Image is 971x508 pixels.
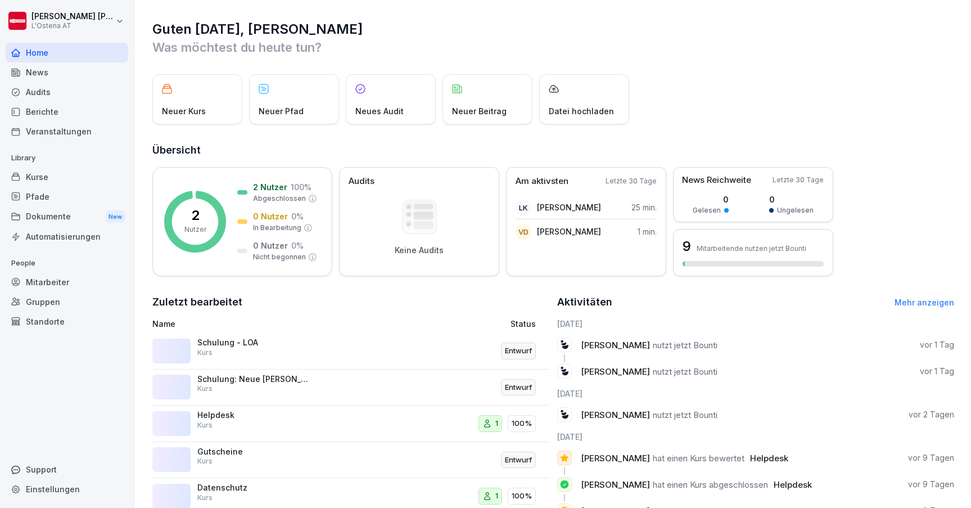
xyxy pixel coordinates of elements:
[512,491,532,502] p: 100%
[581,340,650,350] span: [PERSON_NAME]
[511,318,536,330] p: Status
[653,340,717,350] span: nutzt jetzt Bounti
[452,105,507,117] p: Neuer Beitrag
[253,194,306,204] p: Abgeschlossen
[505,455,532,466] p: Entwurf
[537,201,601,213] p: [PERSON_NAME]
[197,384,213,394] p: Kurs
[697,244,806,253] p: Mitarbeitende nutzen jetzt Bounti
[653,453,744,464] span: hat einen Kurs bewertet
[6,292,128,312] a: Gruppen
[395,245,444,255] p: Keine Audits
[6,43,128,62] a: Home
[895,298,954,307] a: Mehr anzeigen
[291,210,304,222] p: 0 %
[191,209,200,222] p: 2
[537,226,601,237] p: [PERSON_NAME]
[6,312,128,331] a: Standorte
[693,205,721,215] p: Gelesen
[908,452,954,464] p: vor 9 Tagen
[557,294,612,310] h2: Aktivitäten
[253,252,306,262] p: Nicht begonnen
[197,374,310,384] p: Schulung: Neue [PERSON_NAME]-Monatskartenprodukte
[750,453,788,464] span: Helpdesk
[291,240,304,251] p: 0 %
[197,493,213,503] p: Kurs
[197,338,310,348] p: Schulung - LOA
[253,240,288,251] p: 0 Nutzer
[557,388,954,399] h6: [DATE]
[6,122,128,141] a: Veranstaltungen
[774,479,812,490] span: Helpdesk
[581,366,650,377] span: [PERSON_NAME]
[909,409,954,420] p: vor 2 Tagen
[197,420,213,430] p: Kurs
[631,201,657,213] p: 25 min.
[581,453,650,464] span: [PERSON_NAME]
[253,223,301,233] p: In Bearbeitung
[516,200,531,215] div: LK
[152,318,399,330] p: Name
[6,102,128,122] a: Berichte
[6,254,128,272] p: People
[152,38,954,56] p: Was möchtest du heute tun?
[653,366,717,377] span: nutzt jetzt Bounti
[152,442,549,479] a: GutscheineKursEntwurf
[6,479,128,499] a: Einstellungen
[581,479,650,490] span: [PERSON_NAME]
[197,456,213,466] p: Kurs
[6,62,128,82] a: News
[653,479,768,490] span: hat einen Kurs abgeschlossen
[505,382,532,393] p: Entwurf
[197,483,310,493] p: Datenschutz
[6,187,128,206] a: Pfade
[6,167,128,187] div: Kurse
[920,339,954,350] p: vor 1 Tag
[152,142,954,158] h2: Übersicht
[773,175,824,185] p: Letzte 30 Tage
[693,194,729,205] p: 0
[505,345,532,357] p: Entwurf
[152,333,549,370] a: Schulung - LOAKursEntwurf
[682,174,751,187] p: News Reichweite
[6,149,128,167] p: Library
[6,460,128,479] div: Support
[6,272,128,292] div: Mitarbeiter
[184,224,206,235] p: Nutzer
[31,12,114,21] p: [PERSON_NAME] [PERSON_NAME]
[152,294,549,310] h2: Zuletzt bearbeitet
[162,105,206,117] p: Neuer Kurs
[349,175,374,188] p: Audits
[152,406,549,442] a: HelpdeskKurs1100%
[253,210,288,222] p: 0 Nutzer
[6,206,128,227] div: Dokumente
[581,410,650,420] span: [PERSON_NAME]
[495,418,498,429] p: 1
[606,176,657,186] p: Letzte 30 Tage
[31,22,114,30] p: L'Osteria AT
[683,237,691,256] h3: 9
[557,431,954,443] h6: [DATE]
[495,491,498,502] p: 1
[512,418,532,429] p: 100%
[197,410,310,420] p: Helpdesk
[355,105,404,117] p: Neues Audit
[6,206,128,227] a: DokumenteNew
[197,348,213,358] p: Kurs
[152,20,954,38] h1: Guten [DATE], [PERSON_NAME]
[653,410,717,420] span: nutzt jetzt Bounti
[152,370,549,406] a: Schulung: Neue [PERSON_NAME]-MonatskartenprodukteKursEntwurf
[777,205,814,215] p: Ungelesen
[259,105,304,117] p: Neuer Pfad
[6,82,128,102] a: Audits
[291,181,311,193] p: 100 %
[197,447,310,457] p: Gutscheine
[769,194,814,205] p: 0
